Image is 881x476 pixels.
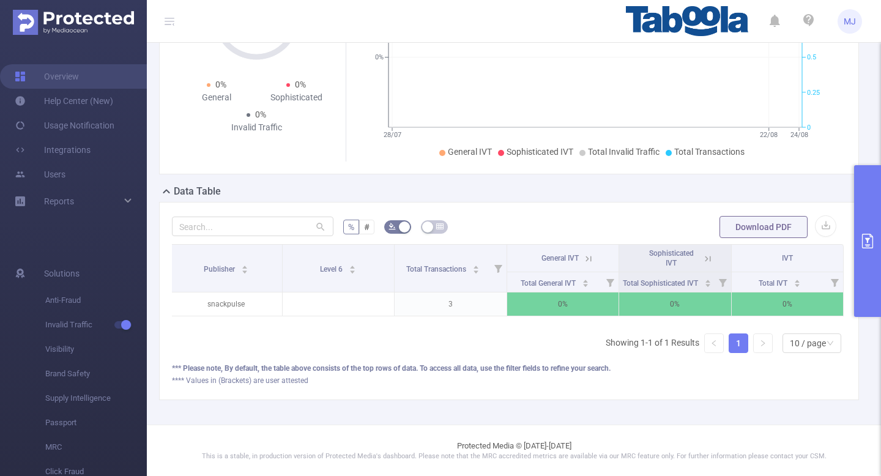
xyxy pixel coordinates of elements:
[588,147,660,157] span: Total Invalid Traffic
[349,264,356,267] i: icon: caret-up
[15,64,79,89] a: Overview
[256,91,336,104] div: Sophisticated
[606,333,699,353] li: Showing 1-1 of 1 Results
[45,337,147,362] span: Visibility
[348,222,354,232] span: %
[204,265,237,273] span: Publisher
[729,334,748,352] a: 1
[472,269,479,272] i: icon: caret-down
[759,279,789,288] span: Total IVT
[507,147,573,157] span: Sophisticated IVT
[320,265,344,273] span: Level 6
[15,138,91,162] a: Integrations
[782,254,793,262] span: IVT
[241,264,248,267] i: icon: caret-up
[15,89,113,113] a: Help Center (New)
[714,272,731,292] i: Filter menu
[623,279,700,288] span: Total Sophisticated IVT
[45,362,147,386] span: Brand Safety
[582,278,589,281] i: icon: caret-up
[44,261,80,286] span: Solutions
[489,245,507,292] i: Filter menu
[15,113,114,138] a: Usage Notification
[732,292,844,316] p: 0%
[826,272,843,292] i: Filter menu
[295,80,306,89] span: 0%
[349,264,356,271] div: Sort
[44,189,74,214] a: Reports
[383,131,401,139] tspan: 28/07
[170,292,282,316] p: snackpulse
[45,288,147,313] span: Anti-Fraud
[45,435,147,459] span: MRC
[541,254,579,262] span: General IVT
[177,452,850,462] p: This is a stable, in production version of Protected Media's dashboard. Please note that the MRC ...
[719,216,808,238] button: Download PDF
[241,264,248,271] div: Sort
[794,278,801,285] div: Sort
[844,9,856,34] span: MJ
[172,217,333,236] input: Search...
[790,334,826,352] div: 10 / page
[601,272,619,292] i: Filter menu
[472,264,479,267] i: icon: caret-up
[472,264,480,271] div: Sort
[215,80,226,89] span: 0%
[704,333,724,353] li: Previous Page
[45,386,147,411] span: Supply Intelligence
[521,279,578,288] span: Total General IVT
[174,184,221,199] h2: Data Table
[406,265,468,273] span: Total Transactions
[704,278,712,285] div: Sort
[241,269,248,272] i: icon: caret-down
[807,89,820,97] tspan: 0.25
[172,363,846,374] div: *** Please note, By default, the table above consists of the top rows of data. To access all data...
[217,121,296,134] div: Invalid Traffic
[255,110,266,119] span: 0%
[13,10,134,35] img: Protected Media
[375,54,384,62] tspan: 0%
[705,282,712,286] i: icon: caret-down
[760,131,778,139] tspan: 22/08
[448,147,492,157] span: General IVT
[794,278,800,281] i: icon: caret-up
[364,222,370,232] span: #
[349,269,356,272] i: icon: caret-down
[794,282,800,286] i: icon: caret-down
[807,54,816,62] tspan: 0.5
[705,278,712,281] i: icon: caret-up
[177,91,256,104] div: General
[45,313,147,337] span: Invalid Traffic
[44,196,74,206] span: Reports
[807,124,811,132] tspan: 0
[674,147,745,157] span: Total Transactions
[759,340,767,347] i: icon: right
[827,340,834,348] i: icon: down
[507,292,619,316] p: 0%
[172,375,846,386] div: **** Values in (Brackets) are user attested
[753,333,773,353] li: Next Page
[395,292,507,316] p: 3
[790,131,808,139] tspan: 24/08
[619,292,731,316] p: 0%
[45,411,147,435] span: Passport
[582,282,589,286] i: icon: caret-down
[710,340,718,347] i: icon: left
[436,223,444,230] i: icon: table
[15,162,65,187] a: Users
[649,249,694,267] span: Sophisticated IVT
[582,278,589,285] div: Sort
[729,333,748,353] li: 1
[388,223,396,230] i: icon: bg-colors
